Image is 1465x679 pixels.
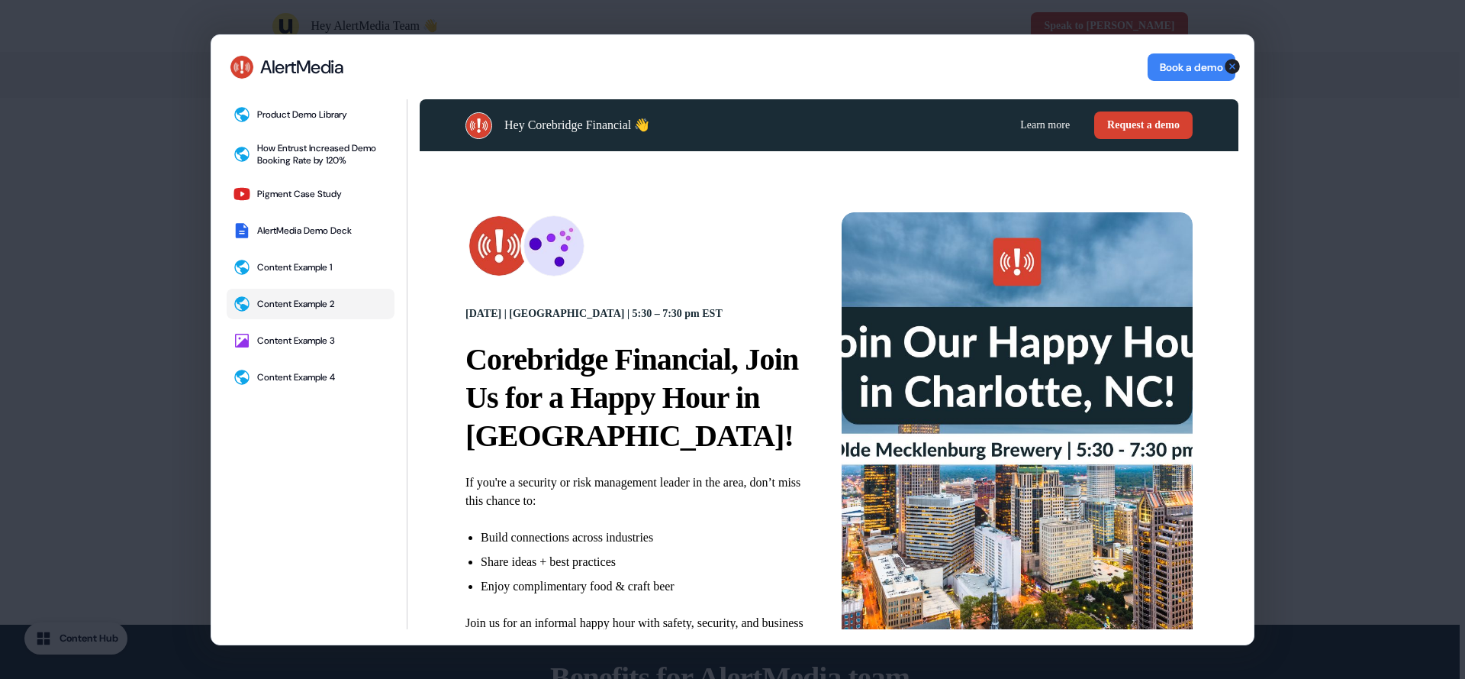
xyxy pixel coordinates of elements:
button: Book a demo [1148,53,1235,80]
div: How Entrust Increased Demo Booking Rate by 120% [257,141,388,166]
button: AlertMedia Demo Deck [227,215,394,245]
button: Pigment Case Study [227,178,394,209]
div: Content Example 3 [257,334,335,346]
p: Join us for an informal happy hour with safety, security, and business resiliency leaders in part... [46,515,398,588]
strong: [DATE] | [GEOGRAPHIC_DATA] | 5:30 – 7:30 pm EST [46,209,303,220]
button: Content Example 2 [227,288,394,318]
div: Product Demo Library [257,108,347,120]
button: How Entrust Increased Demo Booking Rate by 120% [227,135,394,172]
button: Content Example 4 [227,361,394,392]
button: Product Demo Library [227,99,394,129]
div: AlertMedia [260,55,343,78]
p: Hey Corebridge Financial 👋 [85,17,230,35]
div: AlertMedia Demo Deck [257,224,352,236]
p: Enjoy complimentary food & craft beer [61,478,398,496]
div: Content Example 4 [257,370,335,383]
a: Learn more [588,12,662,40]
button: Content Example 1 [227,251,394,282]
div: Content Example 2 [257,297,334,309]
p: Corebridge Financial, Join Us for a Happy Hour in [GEOGRAPHIC_DATA]! [46,241,398,356]
p: Build connections across industries [61,429,398,448]
button: Content Example 3 [227,325,394,355]
div: Content Example 1 [257,260,332,273]
button: Request a demo [675,12,773,40]
p: Share ideas + best practices [61,454,398,472]
div: Pigment Case Study [257,187,342,199]
p: If you're a security or risk management leader in the area, don’t miss this chance to: [46,374,398,411]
